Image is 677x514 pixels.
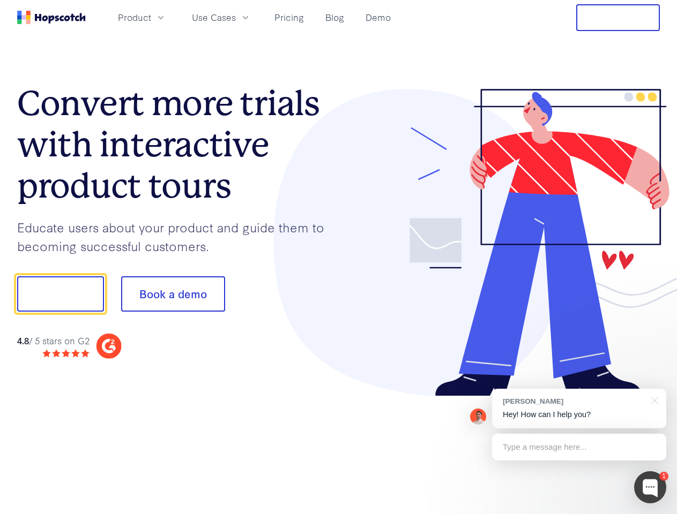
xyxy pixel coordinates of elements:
button: Use Cases [185,9,257,26]
div: Type a message here... [492,434,666,460]
button: Book a demo [121,276,225,312]
button: Free Trial [576,4,660,31]
span: Use Cases [192,11,236,24]
a: Pricing [270,9,308,26]
button: Product [111,9,173,26]
a: Blog [321,9,348,26]
strong: 4.8 [17,334,29,346]
p: Hey! How can I help you? [503,409,656,420]
div: 1 [659,472,668,481]
img: Mark Spera [470,409,486,425]
a: Home [17,11,86,24]
h1: Convert more trials with interactive product tours [17,83,339,206]
div: [PERSON_NAME] [503,396,645,406]
a: Demo [361,9,395,26]
div: / 5 stars on G2 [17,334,90,347]
span: Product [118,11,151,24]
p: Educate users about your product and guide them to becoming successful customers. [17,218,339,255]
button: Show me! [17,276,104,312]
